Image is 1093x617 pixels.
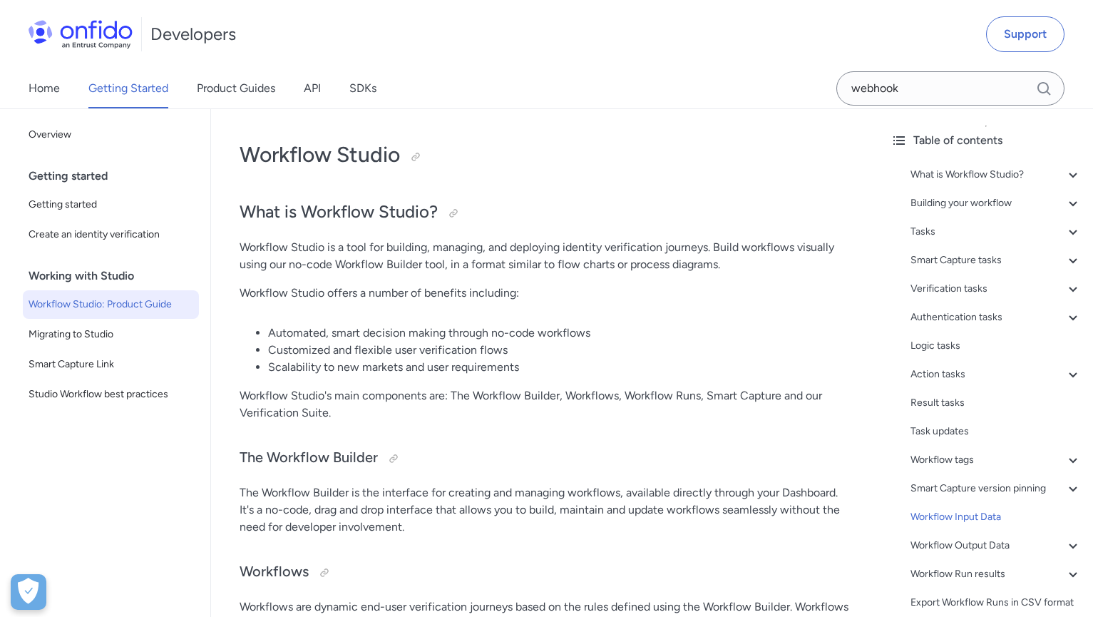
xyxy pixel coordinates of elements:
[240,561,851,584] h3: Workflows
[910,594,1082,611] a: Export Workflow Runs in CSV format
[240,141,851,169] h1: Workflow Studio
[910,337,1082,355] a: Logic tasks
[240,484,851,536] p: The Workflow Builder is the interface for creating and managing workflows, available directly thr...
[910,223,1082,240] a: Tasks
[29,226,193,243] span: Create an identity verification
[910,423,1082,440] a: Task updates
[29,386,193,403] span: Studio Workflow best practices
[910,566,1082,583] a: Workflow Run results
[910,195,1082,212] a: Building your workflow
[29,326,193,343] span: Migrating to Studio
[240,387,851,422] p: Workflow Studio's main components are: The Workflow Builder, Workflows, Workflow Runs, Smart Capt...
[910,309,1082,326] a: Authentication tasks
[29,296,193,313] span: Workflow Studio: Product Guide
[23,350,199,379] a: Smart Capture Link
[891,132,1082,149] div: Table of contents
[29,262,205,290] div: Working with Studio
[29,196,193,213] span: Getting started
[240,447,851,470] h3: The Workflow Builder
[910,509,1082,526] a: Workflow Input Data
[268,359,851,376] li: Scalability to new markets and user requirements
[11,574,46,610] button: Open Preferences
[23,290,199,319] a: Workflow Studio: Product Guide
[836,71,1064,106] input: Onfido search input field
[268,342,851,359] li: Customized and flexible user verification flows
[29,68,60,108] a: Home
[23,190,199,219] a: Getting started
[268,325,851,342] li: Automated, smart decision making through no-code workflows
[910,280,1082,297] a: Verification tasks
[29,162,205,190] div: Getting started
[910,394,1082,412] a: Result tasks
[197,68,275,108] a: Product Guides
[23,380,199,409] a: Studio Workflow best practices
[910,166,1082,183] a: What is Workflow Studio?
[23,220,199,249] a: Create an identity verification
[240,285,851,302] p: Workflow Studio offers a number of benefits including:
[910,366,1082,383] a: Action tasks
[23,320,199,349] a: Migrating to Studio
[88,68,168,108] a: Getting Started
[240,239,851,273] p: Workflow Studio is a tool for building, managing, and deploying identity verification journeys. B...
[29,356,193,373] span: Smart Capture Link
[29,126,193,143] span: Overview
[910,252,1082,269] a: Smart Capture tasks
[910,452,1082,469] a: Workflow tags
[150,23,236,46] h1: Developers
[304,68,321,108] a: API
[986,16,1064,52] a: Support
[11,574,46,610] div: Cookie Preferences
[910,480,1082,497] a: Smart Capture version pinning
[23,121,199,149] a: Overview
[240,200,851,225] h2: What is Workflow Studio?
[29,20,133,49] img: Onfido Logo
[349,68,376,108] a: SDKs
[910,537,1082,554] a: Workflow Output Data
